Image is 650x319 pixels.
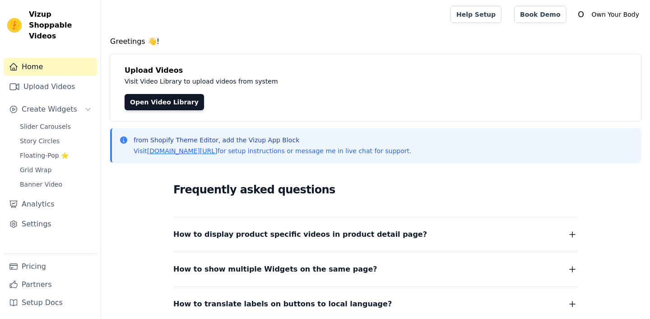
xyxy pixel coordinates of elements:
p: from Shopify Theme Editor, add the Vizup App Block [134,136,411,145]
h2: Frequently asked questions [173,181,578,199]
p: Own Your Body [588,6,643,23]
img: Vizup [7,18,22,33]
p: Visit Video Library to upload videos from system [125,76,529,87]
a: Grid Wrap [14,164,97,176]
button: How to show multiple Widgets on the same page? [173,263,578,276]
span: Story Circles [20,136,60,145]
a: Home [4,58,97,76]
p: Visit for setup instructions or message me in live chat for support. [134,146,411,155]
text: O [578,10,584,19]
span: Grid Wrap [20,165,51,174]
span: How to show multiple Widgets on the same page? [173,263,377,276]
a: Slider Carousels [14,120,97,133]
span: Create Widgets [22,104,77,115]
a: Story Circles [14,135,97,147]
a: Open Video Library [125,94,204,110]
a: Upload Videos [4,78,97,96]
span: Vizup Shoppable Videos [29,9,93,42]
button: How to translate labels on buttons to local language? [173,298,578,310]
span: How to display product specific videos in product detail page? [173,228,427,241]
a: Setup Docs [4,294,97,312]
button: How to display product specific videos in product detail page? [173,228,578,241]
span: How to translate labels on buttons to local language? [173,298,392,310]
a: Help Setup [450,6,501,23]
a: Book Demo [514,6,566,23]
a: Pricing [4,258,97,276]
span: Slider Carousels [20,122,71,131]
button: Create Widgets [4,100,97,118]
span: Floating-Pop ⭐ [20,151,69,160]
a: Partners [4,276,97,294]
h4: Upload Videos [125,65,627,76]
a: Banner Video [14,178,97,191]
a: Floating-Pop ⭐ [14,149,97,162]
a: Analytics [4,195,97,213]
span: Banner Video [20,180,62,189]
h4: Greetings 👋! [110,36,641,47]
a: [DOMAIN_NAME][URL] [147,147,218,155]
button: O Own Your Body [574,6,643,23]
a: Settings [4,215,97,233]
